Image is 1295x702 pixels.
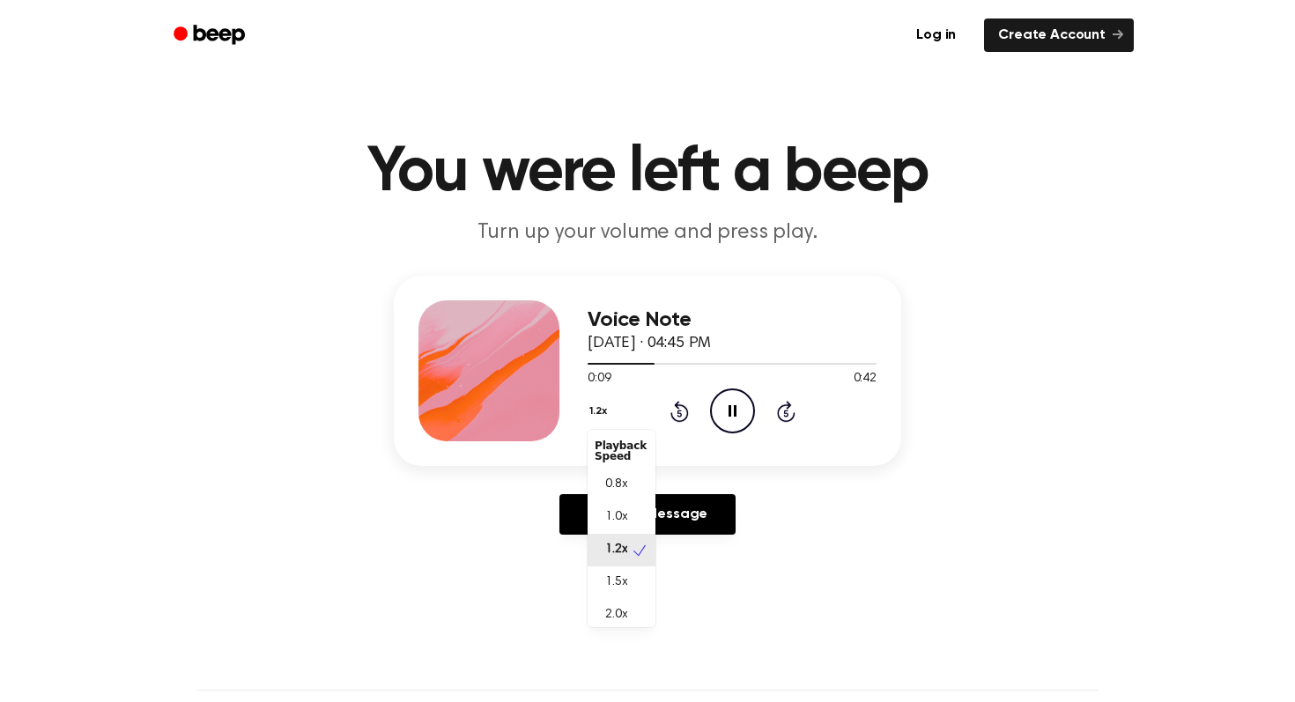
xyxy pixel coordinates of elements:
[588,396,613,426] button: 1.2x
[605,541,627,559] span: 1.2x
[605,476,627,494] span: 0.8x
[588,433,655,469] div: Playback Speed
[605,606,627,624] span: 2.0x
[605,508,627,527] span: 1.0x
[588,430,655,627] div: 1.2x
[605,573,627,592] span: 1.5x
